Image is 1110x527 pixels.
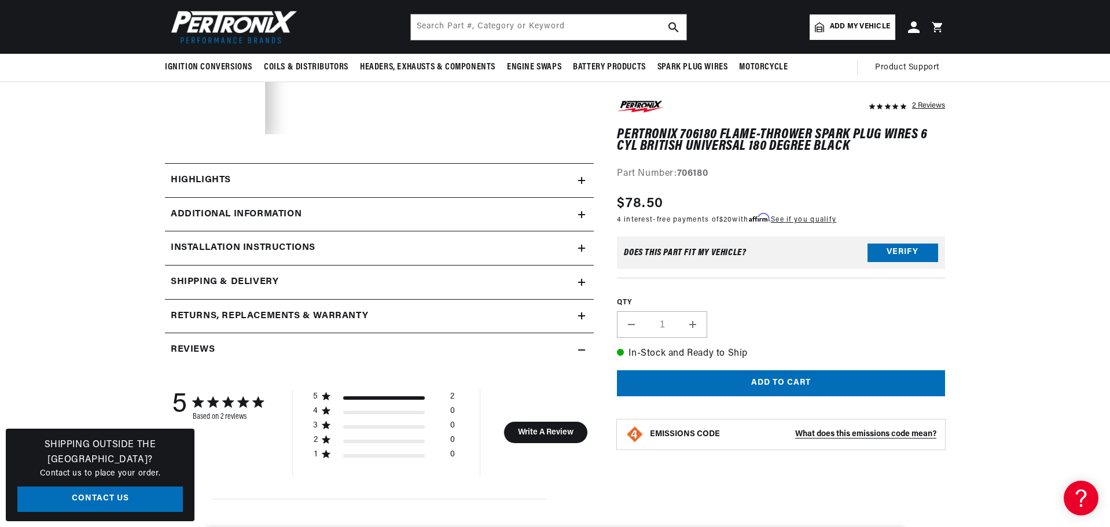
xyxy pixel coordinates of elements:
[624,248,746,257] div: Does This part fit My vehicle?
[171,309,368,324] h2: Returns, Replacements & Warranty
[875,61,939,74] span: Product Support
[172,390,187,421] div: 5
[450,449,455,464] div: 0
[171,207,302,222] h2: Additional Information
[875,54,945,82] summary: Product Support
[313,421,318,431] div: 3
[165,164,594,197] summary: Highlights
[450,421,455,435] div: 0
[165,266,594,299] summary: Shipping & Delivery
[193,412,263,421] div: Based on 2 reviews
[360,61,495,73] span: Headers, Exhausts & Components
[313,435,455,449] div: 2 star by 0 reviews
[617,298,945,308] label: QTY
[868,244,938,262] button: Verify
[165,7,298,47] img: Pertronix
[313,449,455,464] div: 1 star by 0 reviews
[165,300,594,333] summary: Returns, Replacements & Warranty
[171,275,278,290] h2: Shipping & Delivery
[313,406,455,421] div: 4 star by 0 reviews
[739,61,788,73] span: Motorcycle
[17,467,183,480] p: Contact us to place your order.
[617,167,945,182] div: Part Number:
[450,406,455,421] div: 0
[165,198,594,231] summary: Additional Information
[165,54,258,81] summary: Ignition Conversions
[354,54,501,81] summary: Headers, Exhausts & Components
[165,61,252,73] span: Ignition Conversions
[501,54,567,81] summary: Engine Swaps
[650,429,936,440] button: EMISSIONS CODEWhat does this emissions code mean?
[313,392,318,402] div: 5
[719,216,733,223] span: $20
[677,169,708,179] strong: 706180
[313,449,318,460] div: 1
[264,61,348,73] span: Coils & Distributors
[771,216,836,223] a: See if you qualify - Learn more about Affirm Financing (opens in modal)
[626,425,644,444] img: Emissions code
[313,421,455,435] div: 3 star by 0 reviews
[171,173,231,188] h2: Highlights
[795,430,936,438] strong: What does this emissions code mean?
[258,54,354,81] summary: Coils & Distributors
[411,14,686,40] input: Search Part #, Category or Keyword
[617,193,663,214] span: $78.50
[830,21,890,32] span: Add my vehicle
[617,347,945,362] p: In-Stock and Ready to Ship
[661,14,686,40] button: search button
[313,392,455,406] div: 5 star by 2 reviews
[313,435,318,445] div: 2
[617,129,945,153] h1: PerTronix 706180 Flame-Thrower Spark Plug Wires 6 cyl British Universal 180 Degree Black
[171,342,215,358] h2: Reviews
[810,14,895,40] a: Add my vehicle
[733,54,793,81] summary: Motorcycle
[17,438,183,467] h3: Shipping Outside the [GEOGRAPHIC_DATA]?
[657,61,728,73] span: Spark Plug Wires
[165,231,594,265] summary: Installation instructions
[165,333,594,367] summary: Reviews
[650,430,720,438] strong: EMISSIONS CODE
[617,370,945,396] button: Add to cart
[17,487,183,513] a: Contact Us
[503,422,587,443] button: Write A Review
[171,241,315,256] h2: Installation instructions
[313,406,318,417] div: 4
[749,213,769,222] span: Affirm
[652,54,734,81] summary: Spark Plug Wires
[507,61,561,73] span: Engine Swaps
[912,98,945,112] div: 2 Reviews
[567,54,652,81] summary: Battery Products
[573,61,646,73] span: Battery Products
[450,392,454,406] div: 2
[617,214,836,225] p: 4 interest-free payments of with .
[450,435,455,449] div: 0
